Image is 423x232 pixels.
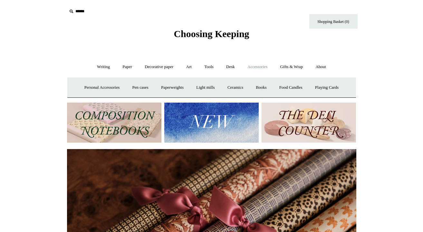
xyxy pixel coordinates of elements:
[117,58,138,76] a: Paper
[164,103,259,143] img: New.jpg__PID:f73bdf93-380a-4a35-bcfe-7823039498e1
[222,79,249,96] a: Ceramics
[180,58,197,76] a: Art
[79,79,125,96] a: Personal Accessories
[198,58,219,76] a: Tools
[274,58,309,76] a: Gifts & Wrap
[126,79,154,96] a: Pen cases
[190,79,220,96] a: Light mills
[155,79,189,96] a: Paperweights
[242,58,273,76] a: Accessories
[139,58,179,76] a: Decorative paper
[309,14,358,29] a: Shopping Basket (0)
[274,79,308,96] a: Food Candles
[91,58,116,76] a: Writing
[67,103,161,143] img: 202302 Composition ledgers.jpg__PID:69722ee6-fa44-49dd-a067-31375e5d54ec
[262,103,356,143] img: The Deli Counter
[250,79,272,96] a: Books
[310,58,332,76] a: About
[220,58,241,76] a: Desk
[174,28,249,39] span: Choosing Keeping
[174,34,249,38] a: Choosing Keeping
[309,79,344,96] a: Playing Cards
